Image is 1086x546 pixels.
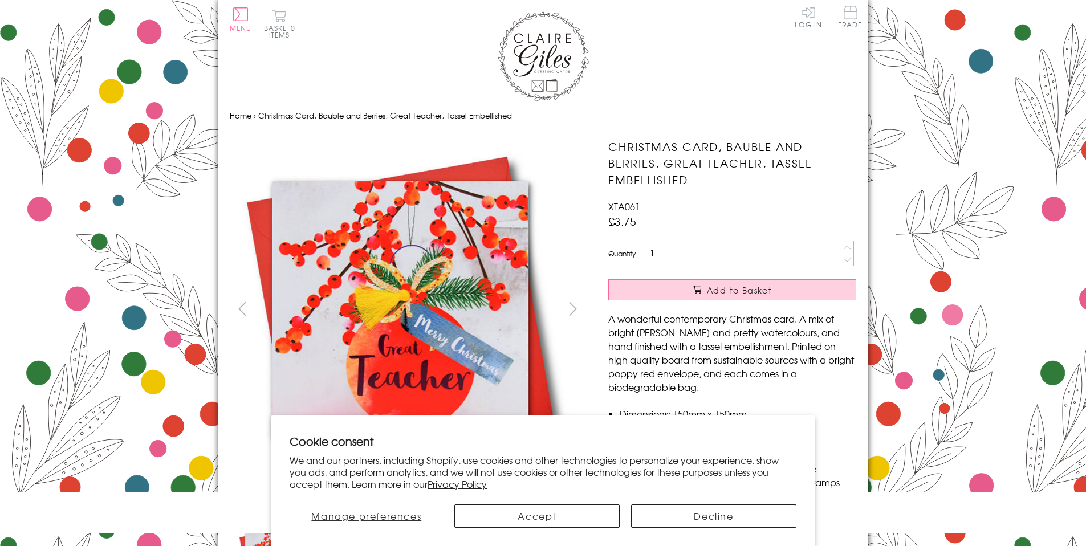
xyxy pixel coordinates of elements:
[631,504,796,528] button: Decline
[608,248,636,259] label: Quantity
[290,433,796,449] h2: Cookie consent
[230,104,857,128] nav: breadcrumbs
[258,110,512,121] span: Christmas Card, Bauble and Berries, Great Teacher, Tassel Embellished
[560,296,585,321] button: next
[229,138,571,480] img: Christmas Card, Bauble and Berries, Great Teacher, Tassel Embellished
[290,454,796,490] p: We and our partners, including Shopify, use cookies and other technologies to personalize your ex...
[498,11,589,101] img: Claire Giles Greetings Cards
[454,504,620,528] button: Accept
[707,284,772,296] span: Add to Basket
[795,6,822,28] a: Log In
[620,407,856,421] li: Dimensions: 150mm x 150mm
[230,23,252,33] span: Menu
[254,110,256,121] span: ›
[585,138,928,480] img: Christmas Card, Bauble and Berries, Great Teacher, Tassel Embellished
[608,213,636,229] span: £3.75
[608,312,856,394] p: A wonderful contemporary Christmas card. A mix of bright [PERSON_NAME] and pretty watercolours, a...
[230,296,255,321] button: prev
[839,6,863,30] a: Trade
[230,7,252,31] button: Menu
[428,477,487,491] a: Privacy Policy
[269,23,295,40] span: 0 items
[290,504,443,528] button: Manage preferences
[311,509,421,523] span: Manage preferences
[608,199,640,213] span: XTA061
[839,6,863,28] span: Trade
[608,138,856,188] h1: Christmas Card, Bauble and Berries, Great Teacher, Tassel Embellished
[608,279,856,300] button: Add to Basket
[230,110,251,121] a: Home
[264,9,295,38] button: Basket0 items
